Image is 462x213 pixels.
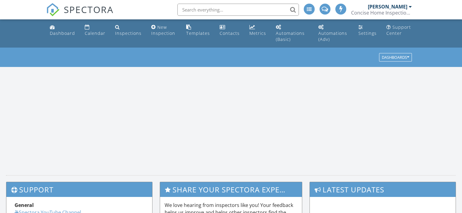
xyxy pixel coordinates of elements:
[47,22,77,39] a: Dashboard
[46,8,114,21] a: SPECTORA
[382,55,409,60] div: Dashboards
[46,3,60,16] img: The Best Home Inspection Software - Spectora
[6,182,152,197] h3: Support
[220,30,240,36] div: Contacts
[151,24,175,36] div: New Inspection
[160,182,302,197] h3: Share Your Spectora Experience
[64,3,114,16] span: SPECTORA
[186,30,210,36] div: Templates
[149,22,179,39] a: New Inspection
[184,22,212,39] a: Templates
[310,182,456,197] h3: Latest Updates
[177,4,299,16] input: Search everything...
[217,22,242,39] a: Contacts
[276,30,305,42] div: Automations (Basic)
[386,24,411,36] div: Support Center
[249,30,266,36] div: Metrics
[318,30,347,42] div: Automations (Adv)
[356,22,379,39] a: Settings
[50,30,75,36] div: Dashboard
[384,22,415,39] a: Support Center
[85,30,105,36] div: Calendar
[113,22,144,39] a: Inspections
[316,22,351,45] a: Automations (Advanced)
[358,30,377,36] div: Settings
[351,10,412,16] div: Concise Home Inspection Services
[115,30,142,36] div: Inspections
[82,22,108,39] a: Calendar
[368,4,407,10] div: [PERSON_NAME]
[273,22,311,45] a: Automations (Basic)
[247,22,269,39] a: Metrics
[379,53,412,62] button: Dashboards
[15,202,34,208] strong: General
